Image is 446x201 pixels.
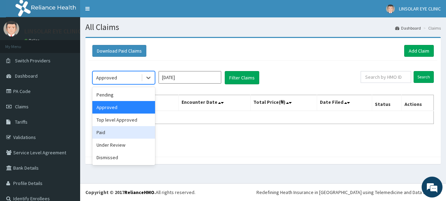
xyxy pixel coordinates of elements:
div: Approved [92,101,155,114]
input: Search by HMO ID [361,71,411,83]
th: Actions [401,95,433,111]
textarea: Type your message and hit 'Enter' [3,130,133,154]
div: Minimize live chat window [114,3,131,20]
h1: All Claims [85,23,441,32]
div: Chat with us now [36,39,117,48]
a: Online [24,38,41,43]
a: RelianceHMO [124,189,154,195]
span: We're online! [40,57,96,128]
span: Claims [15,103,29,110]
li: Claims [422,25,441,31]
button: Download Paid Claims [92,45,146,57]
th: Encounter Date [178,95,250,111]
p: LINSOLAR EYE CLINIC [24,28,81,34]
div: Dismissed [92,151,155,164]
input: Select Month and Year [159,71,221,84]
img: User Image [3,21,19,37]
a: Dashboard [395,25,421,31]
div: Top level Approved [92,114,155,126]
div: Redefining Heath Insurance in [GEOGRAPHIC_DATA] using Telemedicine and Data Science! [256,189,441,196]
span: Dashboard [15,73,38,79]
div: Paid [92,126,155,139]
span: LINSOLAR EYE CLINIC [399,6,441,12]
strong: Copyright © 2017 . [85,189,156,195]
footer: All rights reserved. [80,183,446,201]
div: Under Review [92,139,155,151]
img: d_794563401_company_1708531726252_794563401 [13,35,28,52]
span: Tariffs [15,119,28,125]
a: Add Claim [404,45,434,57]
input: Search [414,71,434,83]
img: User Image [386,5,395,13]
th: Status [372,95,401,111]
th: Total Price(₦) [250,95,317,111]
span: Switch Providers [15,57,51,64]
div: Approved [96,74,117,81]
div: Pending [92,88,155,101]
th: Date Filed [317,95,372,111]
button: Filter Claims [225,71,259,84]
